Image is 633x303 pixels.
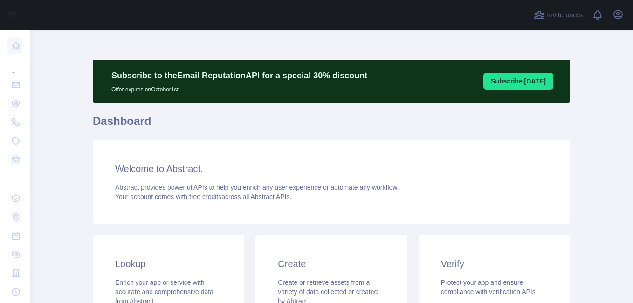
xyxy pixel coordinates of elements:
h3: Welcome to Abstract. [115,162,548,175]
span: free credits [189,193,221,200]
p: Subscribe to the Email Reputation API for a special 30 % discount [111,69,367,82]
button: Invite users [532,7,585,22]
span: Protect your app and ensure compliance with verification APIs [441,279,536,296]
span: Invite users [547,10,583,21]
h3: Lookup [115,257,222,270]
h3: Create [278,257,385,270]
h3: Verify [441,257,548,270]
p: Offer expires on October 1st. [111,82,367,93]
div: ... [7,56,22,75]
h1: Dashboard [93,114,570,136]
div: ... [7,170,22,188]
span: Abstract provides powerful APIs to help you enrich any user experience or automate any workflow. [115,184,399,191]
button: Subscribe [DATE] [483,73,553,90]
span: Your account comes with across all Abstract APIs. [115,193,291,200]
